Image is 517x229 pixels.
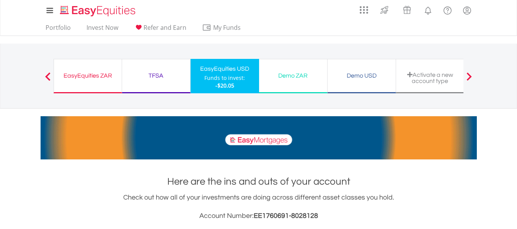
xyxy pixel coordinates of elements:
[254,212,318,219] span: EE1760691-8028128
[131,24,189,36] a: Refer and Earn
[59,5,139,17] img: EasyEquities_Logo.png
[378,4,391,16] img: thrive-v2.svg
[127,70,186,81] div: TFSA
[401,71,460,84] div: Activate a new account type
[355,2,373,14] a: AppsGrid
[41,192,477,221] div: Check out how all of your investments are doing across different asset classes you hold.
[41,175,477,188] h1: Here are the ins and outs of your account
[438,2,457,17] a: FAQ's and Support
[83,24,121,36] a: Invest Now
[41,116,477,159] img: EasyMortage Promotion Banner
[396,2,418,16] a: Vouchers
[401,4,413,16] img: vouchers-v2.svg
[42,24,74,36] a: Portfolio
[457,2,477,19] a: My Profile
[202,23,252,32] span: My Funds
[41,211,477,221] h3: Account Number:
[57,2,139,17] a: Home page
[264,70,323,81] div: Demo ZAR
[418,2,438,17] a: Notifications
[59,70,117,81] div: EasyEquities ZAR
[195,63,254,74] div: EasyEquities USD
[360,6,368,14] img: grid-menu-icon.svg
[215,82,234,89] span: -$20.05
[204,74,245,82] div: Funds to invest:
[144,23,186,32] span: Refer and Earn
[332,70,391,81] div: Demo USD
